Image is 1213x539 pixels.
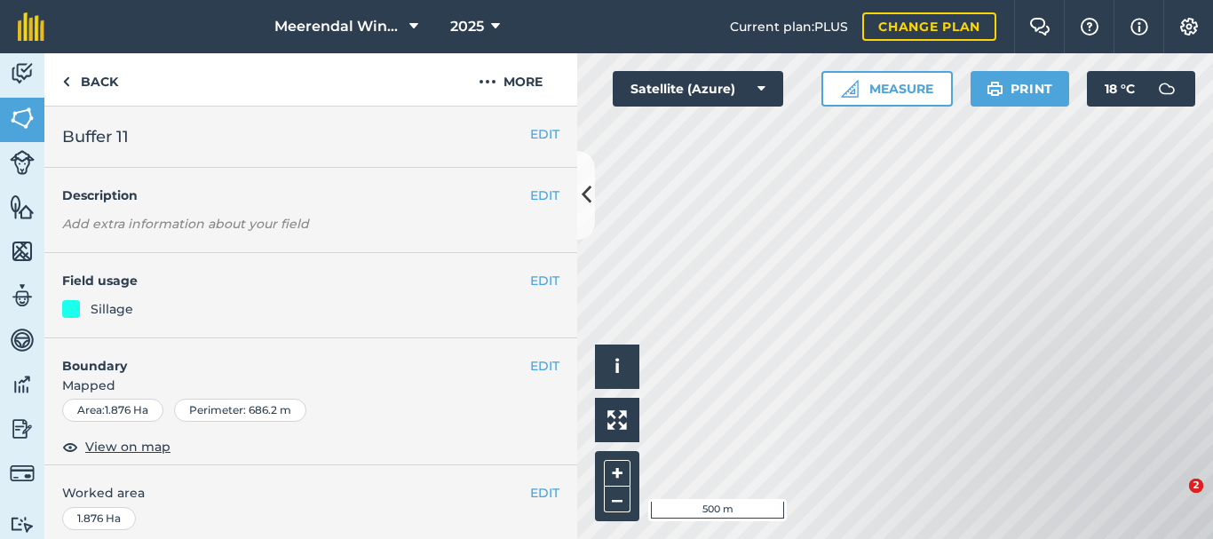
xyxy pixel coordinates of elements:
a: Change plan [862,12,996,41]
span: Meerendal Wine Estate [274,16,402,37]
button: EDIT [530,356,559,376]
button: EDIT [530,483,559,503]
div: Perimeter : 686.2 m [174,399,306,422]
button: 18 °C [1087,71,1195,107]
button: – [604,487,630,512]
button: Print [971,71,1070,107]
img: svg+xml;base64,PHN2ZyB4bWxucz0iaHR0cDovL3d3dy53My5vcmcvMjAwMC9zdmciIHdpZHRoPSIxOSIgaGVpZ2h0PSIyNC... [987,78,1003,99]
span: Current plan : PLUS [730,17,848,36]
button: Measure [821,71,953,107]
em: Add extra information about your field [62,216,309,232]
button: EDIT [530,124,559,144]
button: EDIT [530,271,559,290]
button: + [604,460,630,487]
div: 1.876 Ha [62,507,136,530]
img: svg+xml;base64,PD94bWwgdmVyc2lvbj0iMS4wIiBlbmNvZGluZz0idXRmLTgiPz4KPCEtLSBHZW5lcmF0b3I6IEFkb2JlIE... [10,461,35,486]
button: Satellite (Azure) [613,71,783,107]
button: More [444,53,577,106]
h4: Field usage [62,271,530,290]
img: svg+xml;base64,PD94bWwgdmVyc2lvbj0iMS4wIiBlbmNvZGluZz0idXRmLTgiPz4KPCEtLSBHZW5lcmF0b3I6IEFkb2JlIE... [10,416,35,442]
div: Area : 1.876 Ha [62,399,163,422]
a: Back [44,53,136,106]
button: EDIT [530,186,559,205]
img: svg+xml;base64,PHN2ZyB4bWxucz0iaHR0cDovL3d3dy53My5vcmcvMjAwMC9zdmciIHdpZHRoPSI1NiIgaGVpZ2h0PSI2MC... [10,194,35,220]
img: svg+xml;base64,PD94bWwgdmVyc2lvbj0iMS4wIiBlbmNvZGluZz0idXRmLTgiPz4KPCEtLSBHZW5lcmF0b3I6IEFkb2JlIE... [10,60,35,87]
img: svg+xml;base64,PHN2ZyB4bWxucz0iaHR0cDovL3d3dy53My5vcmcvMjAwMC9zdmciIHdpZHRoPSI5IiBoZWlnaHQ9IjI0Ii... [62,71,70,92]
img: svg+xml;base64,PD94bWwgdmVyc2lvbj0iMS4wIiBlbmNvZGluZz0idXRmLTgiPz4KPCEtLSBHZW5lcmF0b3I6IEFkb2JlIE... [10,282,35,309]
img: A question mark icon [1079,18,1100,36]
img: svg+xml;base64,PD94bWwgdmVyc2lvbj0iMS4wIiBlbmNvZGluZz0idXRmLTgiPz4KPCEtLSBHZW5lcmF0b3I6IEFkb2JlIE... [10,516,35,533]
img: svg+xml;base64,PHN2ZyB4bWxucz0iaHR0cDovL3d3dy53My5vcmcvMjAwMC9zdmciIHdpZHRoPSI1NiIgaGVpZ2h0PSI2MC... [10,105,35,131]
img: svg+xml;base64,PHN2ZyB4bWxucz0iaHR0cDovL3d3dy53My5vcmcvMjAwMC9zdmciIHdpZHRoPSI1NiIgaGVpZ2h0PSI2MC... [10,238,35,265]
img: svg+xml;base64,PD94bWwgdmVyc2lvbj0iMS4wIiBlbmNvZGluZz0idXRmLTgiPz4KPCEtLSBHZW5lcmF0b3I6IEFkb2JlIE... [1149,71,1185,107]
button: View on map [62,436,170,457]
span: Worked area [62,483,559,503]
span: 2 [1189,479,1203,493]
h4: Boundary [44,338,530,376]
span: Mapped [44,376,577,395]
iframe: Intercom live chat [1153,479,1195,521]
img: Ruler icon [841,80,859,98]
img: svg+xml;base64,PD94bWwgdmVyc2lvbj0iMS4wIiBlbmNvZGluZz0idXRmLTgiPz4KPCEtLSBHZW5lcmF0b3I6IEFkb2JlIE... [10,327,35,353]
img: fieldmargin Logo [18,12,44,41]
img: svg+xml;base64,PHN2ZyB4bWxucz0iaHR0cDovL3d3dy53My5vcmcvMjAwMC9zdmciIHdpZHRoPSIxNyIgaGVpZ2h0PSIxNy... [1130,16,1148,37]
span: 18 ° C [1105,71,1135,107]
button: i [595,345,639,389]
span: 2025 [450,16,484,37]
div: Sillage [91,299,133,319]
h4: Description [62,186,559,205]
img: svg+xml;base64,PHN2ZyB4bWxucz0iaHR0cDovL3d3dy53My5vcmcvMjAwMC9zdmciIHdpZHRoPSIxOCIgaGVpZ2h0PSIyNC... [62,436,78,457]
span: View on map [85,437,170,456]
img: svg+xml;base64,PD94bWwgdmVyc2lvbj0iMS4wIiBlbmNvZGluZz0idXRmLTgiPz4KPCEtLSBHZW5lcmF0b3I6IEFkb2JlIE... [10,371,35,398]
img: svg+xml;base64,PHN2ZyB4bWxucz0iaHR0cDovL3d3dy53My5vcmcvMjAwMC9zdmciIHdpZHRoPSIyMCIgaGVpZ2h0PSIyNC... [479,71,496,92]
span: Buffer 11 [62,124,129,149]
span: i [614,355,620,377]
img: Four arrows, one pointing top left, one top right, one bottom right and the last bottom left [607,410,627,430]
img: A cog icon [1178,18,1200,36]
img: Two speech bubbles overlapping with the left bubble in the forefront [1029,18,1050,36]
img: svg+xml;base64,PD94bWwgdmVyc2lvbj0iMS4wIiBlbmNvZGluZz0idXRmLTgiPz4KPCEtLSBHZW5lcmF0b3I6IEFkb2JlIE... [10,150,35,175]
